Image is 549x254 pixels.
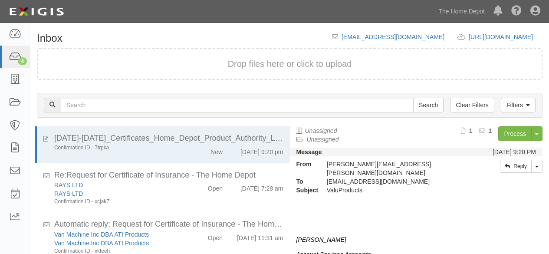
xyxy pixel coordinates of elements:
a: [URL][DOMAIN_NAME] [469,33,542,40]
img: logo-5460c22ac91f19d4615b14bd174203de0afe785f0fc80cf4dbbc73dc1793850b.png [7,4,66,20]
a: Unassigned [305,127,337,134]
a: [EMAIL_ADDRESS][DOMAIN_NAME] [342,33,444,40]
strong: Subject [290,186,320,195]
a: Van Machine Inc DBA ATI Products [54,231,149,238]
input: Search [61,98,414,112]
div: Re:Request for Certificate of Insurance - The Home Depot [54,170,283,181]
a: Unassigned [307,136,339,143]
div: Automatic reply: Request for Certificate of Insurance - The Home Depot [54,219,283,230]
div: inbox@thdmerchandising.complianz.com [320,177,473,186]
div: [DATE] 11:31 am [237,230,283,242]
i: Help Center - Complianz [511,6,522,16]
div: Open [208,181,223,193]
div: Confirmation ID - xcjak7 [54,198,182,205]
div: [DATE] 9:20 PM [493,148,536,156]
a: The Home Depot [434,3,489,20]
a: Filters [501,98,536,112]
div: [DATE] 9:20 pm [240,144,283,156]
a: Clear Filters [450,98,494,112]
button: Drop files here or click to upload [228,58,352,70]
a: RAYS LTD [54,181,83,188]
strong: To [290,177,320,186]
div: Open [208,230,223,242]
b: 1 [469,127,473,134]
div: 2025-2026_Certificates_Home_Depot_Product_Authority_LLC-ValuProducts.pdf [54,133,283,144]
h1: Inbox [37,33,62,44]
input: Search [413,98,444,112]
div: New [210,144,223,156]
a: Reply [500,160,532,173]
div: Confirmation ID - 7trpka [54,144,182,152]
a: RAYS LTD [54,190,83,197]
div: ValuProducts [320,186,473,195]
strong: Message [296,148,322,155]
a: Process [498,126,532,141]
i: [PERSON_NAME] [296,236,346,243]
strong: From [290,160,320,168]
div: 4 [18,57,27,65]
b: 1 [489,127,492,134]
div: [DATE] 7:28 am [240,181,283,193]
a: Van Machine Inc DBA ATI Products [54,240,149,247]
div: [PERSON_NAME][EMAIL_ADDRESS][PERSON_NAME][DOMAIN_NAME] [320,160,473,177]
